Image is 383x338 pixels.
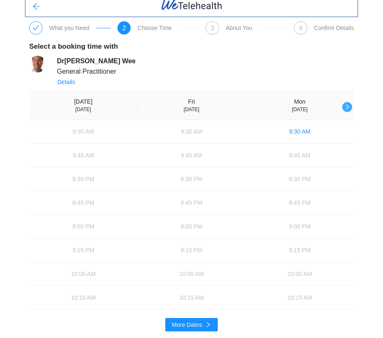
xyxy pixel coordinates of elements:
[246,239,354,262] button: 9:15 PM
[137,215,246,238] button: 9:00 PM
[137,262,246,286] button: 10:00 AM
[29,120,137,143] button: 9:30 AM
[29,239,137,262] button: 9:15 PM
[29,286,137,309] button: 10:15 AM
[172,320,202,329] span: More Dates
[314,25,354,31] div: Confirm Details
[122,25,126,32] span: 2
[32,25,39,31] span: check
[57,66,136,77] div: General Practitioner
[344,104,350,111] span: right
[289,127,310,136] span: 9:30 AM
[246,120,354,143] button: 9:30 AM
[74,97,92,106] div: [DATE]
[57,77,79,87] button: Details
[29,215,137,238] button: 9:00 PM
[137,191,246,214] button: 8:45 PM
[29,41,354,52] div: Select a booking time with
[299,25,303,32] span: 4
[342,102,352,112] button: right
[165,318,218,331] button: More Datesright
[137,120,246,143] button: 9:30 AM
[49,25,90,31] div: What you Need
[184,106,199,113] div: [DATE]
[246,167,354,191] button: 8:30 PM
[137,144,246,167] button: 9:45 AM
[294,97,305,106] div: Mon
[246,191,354,214] button: 8:45 PM
[75,106,91,113] div: [DATE]
[32,2,40,12] span: arrow-left
[29,56,46,72] img: UserFilesPublic%2FlwW1Pg3ODiebTZP3gVY0QmN0plD2%2Flogo%2Ffront%20cover-3%20left%20crop.jpg
[137,239,246,262] button: 9:15 PM
[246,215,354,238] button: 9:00 PM
[205,322,211,328] span: right
[246,286,354,309] button: 10:15 AM
[137,167,246,191] button: 8:30 PM
[292,106,308,113] div: [DATE]
[226,25,252,31] div: About You
[29,191,137,214] button: 8:45 PM
[29,167,137,191] button: 8:30 PM
[137,286,246,309] button: 10:15 AM
[246,144,354,167] button: 9:45 AM
[246,262,354,286] button: 10:00 AM
[29,144,137,167] button: 9:45 AM
[137,25,172,31] div: Choose Time
[188,97,195,106] div: Fri
[57,56,136,66] div: Dr [PERSON_NAME] Wee
[29,262,137,286] button: 10:00 AM
[211,25,214,32] span: 3
[57,77,75,87] span: Details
